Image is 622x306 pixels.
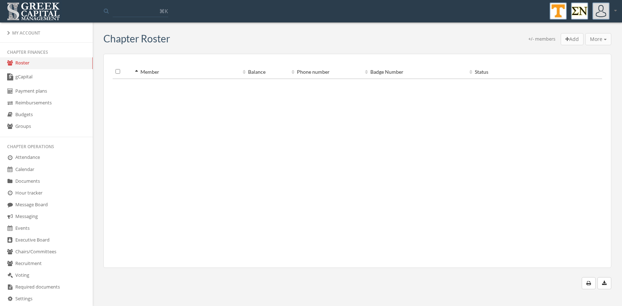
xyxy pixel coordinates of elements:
th: Phone number [289,65,362,79]
div: My Account [7,30,86,36]
th: Status [467,65,571,79]
th: Member [132,65,240,79]
th: Badge Number [362,65,467,79]
th: Balance [240,65,289,79]
h3: Chapter Roster [103,33,170,44]
span: ⌘K [159,7,168,15]
div: +/- members [528,36,555,46]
